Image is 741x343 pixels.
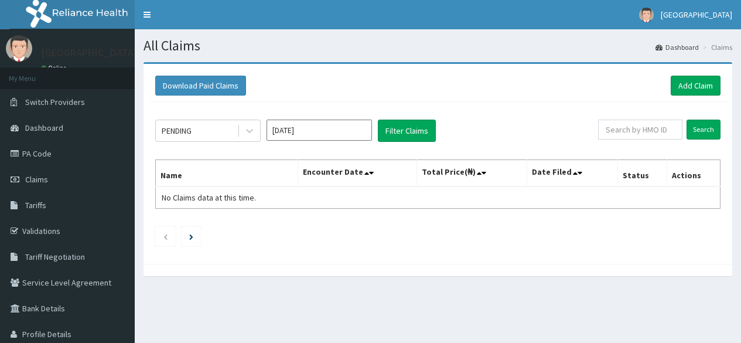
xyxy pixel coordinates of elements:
div: PENDING [162,125,192,137]
a: Add Claim [671,76,720,96]
th: Total Price(₦) [416,160,527,187]
input: Search [687,120,720,140]
a: Previous page [163,231,168,242]
a: Online [41,64,69,72]
input: Search by HMO ID [598,120,682,140]
span: [GEOGRAPHIC_DATA] [661,9,732,20]
th: Encounter Date [298,160,416,187]
li: Claims [700,42,732,52]
a: Next page [189,231,193,242]
span: Switch Providers [25,97,85,107]
img: User Image [6,35,32,62]
span: Tariff Negotiation [25,252,85,262]
input: Select Month and Year [267,120,372,141]
th: Name [156,160,298,187]
button: Download Paid Claims [155,76,246,96]
span: Claims [25,174,48,185]
img: User Image [639,8,654,22]
th: Actions [667,160,720,187]
p: [GEOGRAPHIC_DATA] [41,47,138,58]
span: No Claims data at this time. [162,192,256,203]
th: Date Filed [527,160,618,187]
span: Tariffs [25,200,46,210]
button: Filter Claims [378,120,436,142]
th: Status [618,160,667,187]
span: Dashboard [25,123,63,133]
h1: All Claims [144,38,732,53]
a: Dashboard [655,42,699,52]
